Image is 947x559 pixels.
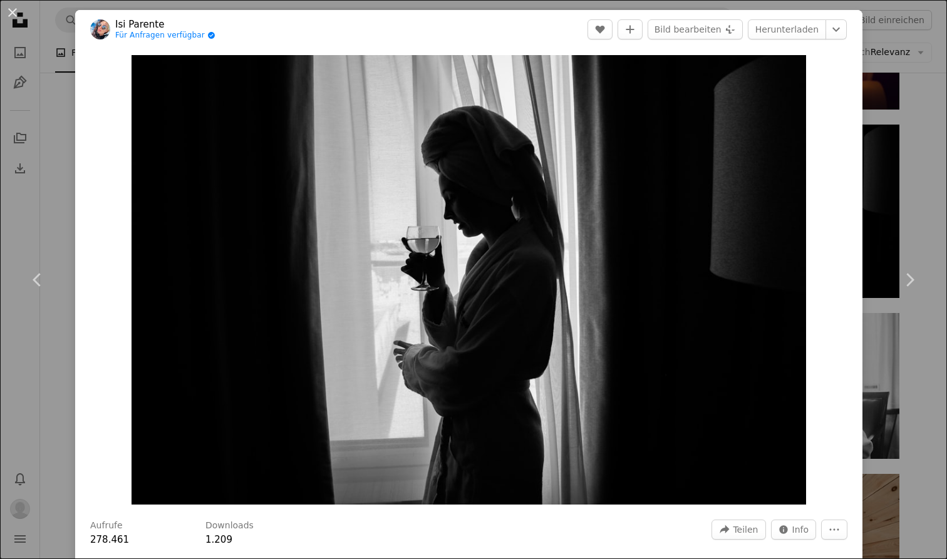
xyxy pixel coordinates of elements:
[733,520,758,539] span: Teilen
[618,19,643,39] button: Zu Kollektion hinzufügen
[771,520,817,540] button: Statistiken zu diesem Bild
[90,19,110,39] img: Zum Profil von Isi Parente
[205,520,254,532] h3: Downloads
[648,19,743,39] button: Bild bearbeiten
[132,55,806,505] img: Eine Frau steht vor einem Fenster und hält ein Glas Wein in der Hand
[115,18,215,31] a: Isi Parente
[90,534,129,545] span: 278.461
[115,31,215,41] a: Für Anfragen verfügbar
[132,55,806,505] button: Dieses Bild heranzoomen
[587,19,613,39] button: Gefällt mir
[825,19,847,39] button: Downloadgröße auswählen
[872,220,947,340] a: Weiter
[712,520,765,540] button: Dieses Bild teilen
[90,520,123,532] h3: Aufrufe
[748,19,826,39] a: Herunterladen
[205,534,232,545] span: 1.209
[792,520,809,539] span: Info
[821,520,847,540] button: Weitere Aktionen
